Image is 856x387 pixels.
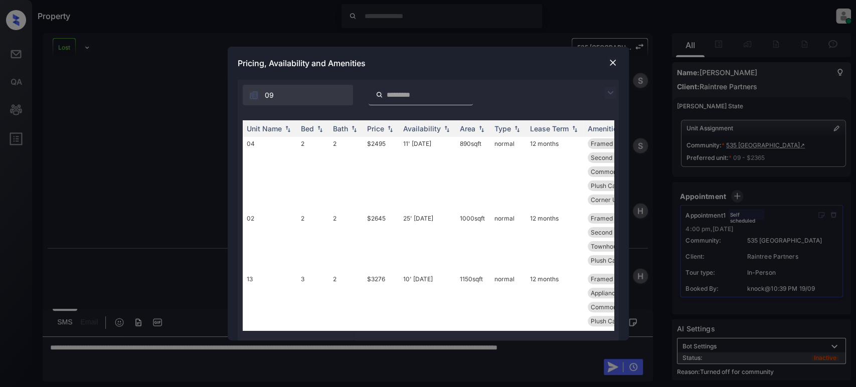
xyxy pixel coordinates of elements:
div: Area [460,124,475,133]
div: Price [367,124,384,133]
span: Plush Carpeting... [591,182,640,189]
td: 13 [243,270,297,330]
span: Framed Bathroom... [591,215,647,222]
td: 2 [329,134,363,209]
td: $2495 [363,134,399,209]
td: 02 [243,209,297,270]
span: Plush Carpeting... [591,317,640,325]
span: Framed Bathroom... [591,275,647,283]
div: Amenities [588,124,621,133]
td: $3276 [363,270,399,330]
td: 11' [DATE] [399,134,456,209]
div: Pricing, Availability and Amenities [228,47,629,80]
td: 12 months [526,270,584,330]
span: Plush Carpeting... [591,257,640,264]
span: Common Area Pla... [591,303,647,311]
img: sorting [442,125,452,132]
td: 12 months [526,209,584,270]
img: sorting [570,125,580,132]
div: Bath [333,124,348,133]
td: 2 [297,134,329,209]
img: icon-zuma [249,90,259,100]
td: $2645 [363,209,399,270]
span: Second Floor [591,154,628,161]
td: 2 [329,209,363,270]
td: normal [490,270,526,330]
span: Second Floor [591,229,628,236]
td: 25' [DATE] [399,209,456,270]
td: normal [490,134,526,209]
img: icon-zuma [604,87,616,99]
img: sorting [476,125,486,132]
div: Bed [301,124,314,133]
span: Townhouse [591,243,623,250]
img: sorting [349,125,359,132]
div: Unit Name [247,124,282,133]
td: 10' [DATE] [399,270,456,330]
span: Corner Unit [591,196,624,204]
div: Type [494,124,511,133]
td: 3 [297,270,329,330]
img: sorting [512,125,522,132]
img: icon-zuma [376,90,383,99]
div: Lease Term [530,124,569,133]
img: sorting [283,125,293,132]
td: 1000 sqft [456,209,490,270]
td: 890 sqft [456,134,490,209]
td: 2 [329,270,363,330]
img: close [608,58,618,68]
img: sorting [315,125,325,132]
span: Framed Bathroom... [591,140,647,147]
img: sorting [385,125,395,132]
div: Availability [403,124,441,133]
td: 04 [243,134,297,209]
span: Common Area Pla... [591,168,647,175]
span: 09 [265,90,274,101]
td: 12 months [526,134,584,209]
span: Appliance Packa... [591,289,643,297]
td: 1150 sqft [456,270,490,330]
td: 2 [297,209,329,270]
td: normal [490,209,526,270]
